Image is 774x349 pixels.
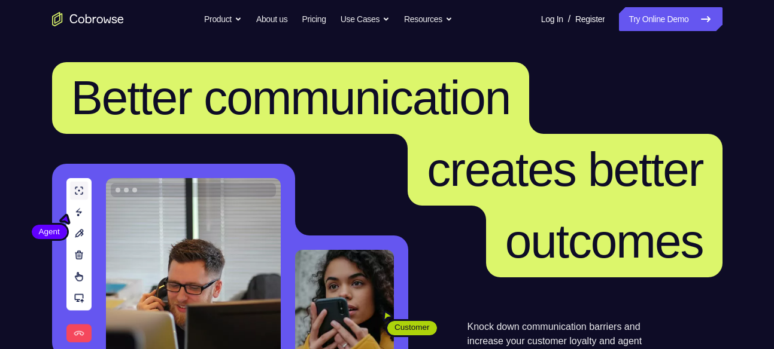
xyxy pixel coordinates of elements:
[341,7,390,31] button: Use Cases
[256,7,287,31] a: About us
[541,7,563,31] a: Log In
[568,12,570,26] span: /
[619,7,722,31] a: Try Online Demo
[52,12,124,26] a: Go to the home page
[204,7,242,31] button: Product
[427,143,703,196] span: creates better
[71,71,511,124] span: Better communication
[505,215,703,268] span: outcomes
[575,7,605,31] a: Register
[404,7,453,31] button: Resources
[302,7,326,31] a: Pricing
